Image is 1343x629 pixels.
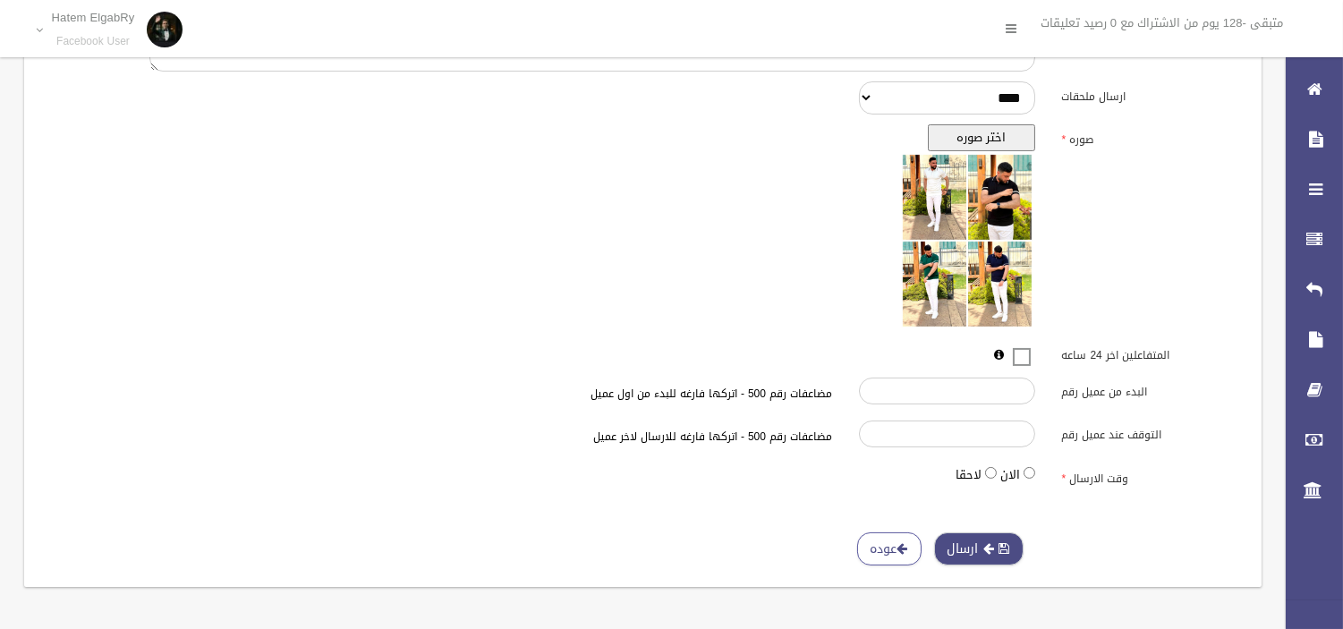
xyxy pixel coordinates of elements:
label: لاحقا [956,464,982,486]
img: معاينه الصوره [899,151,1035,330]
button: ارسال [934,532,1024,565]
label: التوقف عند عميل رقم [1049,421,1252,446]
label: البدء من عميل رقم [1049,378,1252,403]
h6: مضاعفات رقم 500 - اتركها فارغه للبدء من اول عميل [353,388,832,400]
small: Facebook User [52,35,135,48]
label: الان [1000,464,1020,486]
label: صوره [1049,124,1252,149]
a: عوده [857,532,922,565]
label: ارسال ملحقات [1049,81,1252,106]
h6: مضاعفات رقم 500 - اتركها فارغه للارسال لاخر عميل [353,431,832,443]
button: اختر صوره [928,124,1035,151]
label: المتفاعلين اخر 24 ساعه [1049,340,1252,365]
p: Hatem ElgabRy [52,11,135,24]
label: وقت الارسال [1049,463,1252,489]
